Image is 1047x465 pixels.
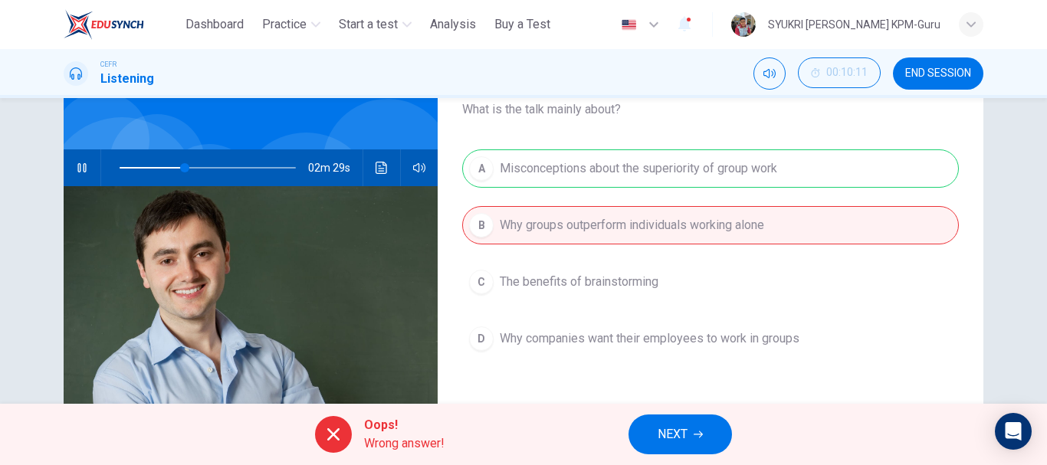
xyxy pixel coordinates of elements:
[629,414,732,454] button: NEXT
[430,15,476,34] span: Analysis
[995,413,1032,450] div: Open Intercom Messenger
[424,11,482,38] button: Analysis
[619,19,638,31] img: en
[731,12,756,37] img: Profile picture
[339,15,398,34] span: Start a test
[893,57,983,90] button: END SESSION
[768,15,940,34] div: SYUKRI [PERSON_NAME] KPM-Guru
[798,57,881,88] button: 00:10:11
[494,15,550,34] span: Buy a Test
[64,9,144,40] img: ELTC logo
[658,424,688,445] span: NEXT
[100,70,154,88] h1: Listening
[488,11,556,38] button: Buy a Test
[64,9,179,40] a: ELTC logo
[364,416,445,434] span: Oops!
[100,59,117,70] span: CEFR
[262,15,307,34] span: Practice
[826,67,868,79] span: 00:10:11
[753,57,786,90] div: Mute
[905,67,971,80] span: END SESSION
[462,100,959,119] span: What is the talk mainly about?
[333,11,418,38] button: Start a test
[185,15,244,34] span: Dashboard
[308,149,363,186] span: 02m 29s
[364,434,445,453] span: Wrong answer!
[179,11,250,38] button: Dashboard
[798,57,881,90] div: Hide
[256,11,327,38] button: Practice
[369,149,394,186] button: Click to see the audio transcription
